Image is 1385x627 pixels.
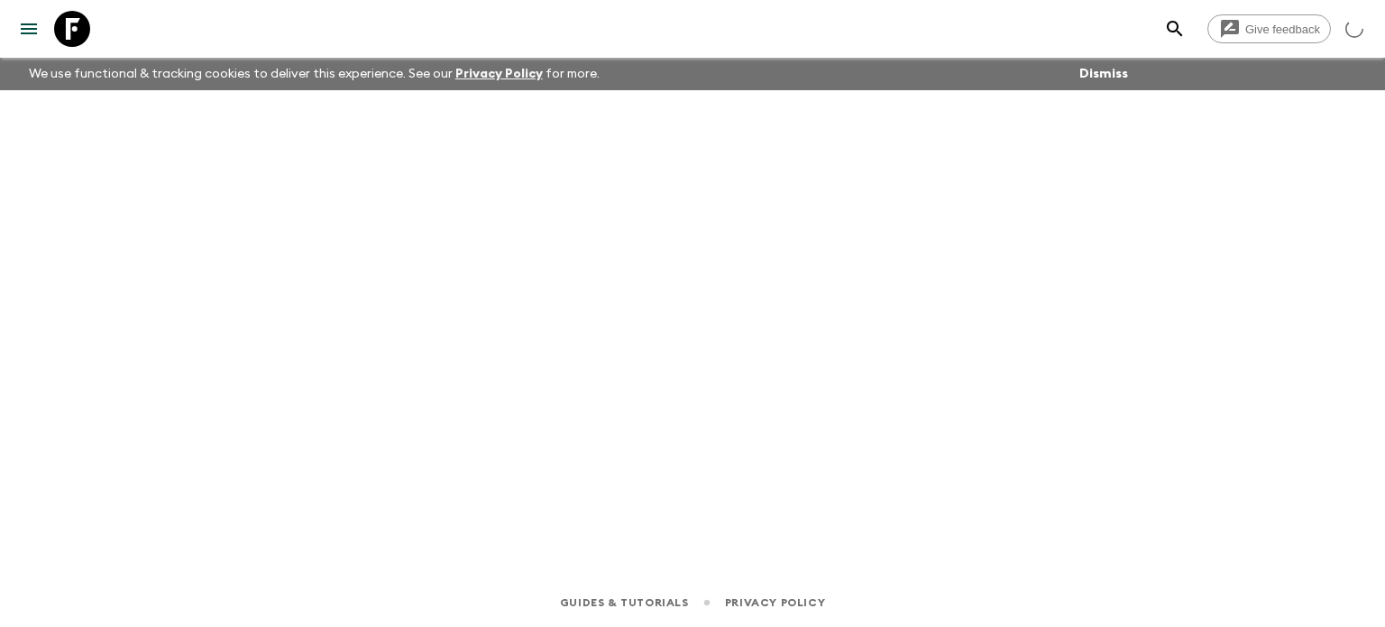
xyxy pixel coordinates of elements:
[1207,14,1331,43] a: Give feedback
[11,11,47,47] button: menu
[455,68,543,80] a: Privacy Policy
[1157,11,1193,47] button: search adventures
[560,593,689,613] a: Guides & Tutorials
[22,58,607,90] p: We use functional & tracking cookies to deliver this experience. See our for more.
[725,593,825,613] a: Privacy Policy
[1235,23,1330,36] span: Give feedback
[1075,61,1133,87] button: Dismiss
